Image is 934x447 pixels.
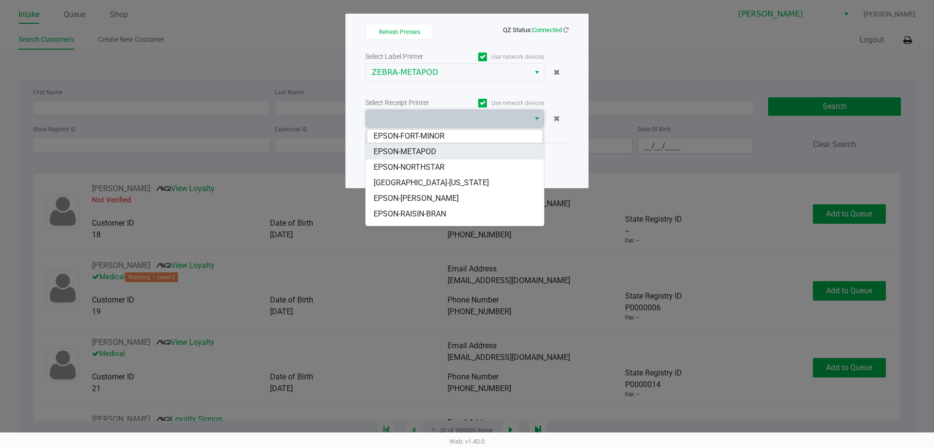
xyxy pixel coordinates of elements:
div: Select Label Printer [365,52,455,62]
span: [GEOGRAPHIC_DATA]-[US_STATE] [374,177,489,189]
span: EPSON-RAISIN-BRAN [374,208,446,220]
span: EPSON-METAPOD [374,146,436,158]
label: Use network devices [455,53,544,61]
span: EPSON-[PERSON_NAME] [374,193,459,204]
span: EPSON-NORTHSTAR [374,161,445,173]
span: Web: v1.40.0 [449,438,485,445]
div: Select Receipt Printer [365,98,455,108]
span: EPSON-FORT-MINOR [374,130,445,142]
button: Select [530,64,544,81]
span: QZ Status: [503,26,569,34]
button: Select [530,110,544,127]
label: Use network devices [455,99,544,107]
span: Connected [532,26,562,34]
span: EPSON-[PERSON_NAME] [374,224,459,235]
span: Refresh Printers [379,29,420,36]
button: Refresh Printers [365,24,433,39]
span: ZEBRA-METAPOD [372,67,524,78]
